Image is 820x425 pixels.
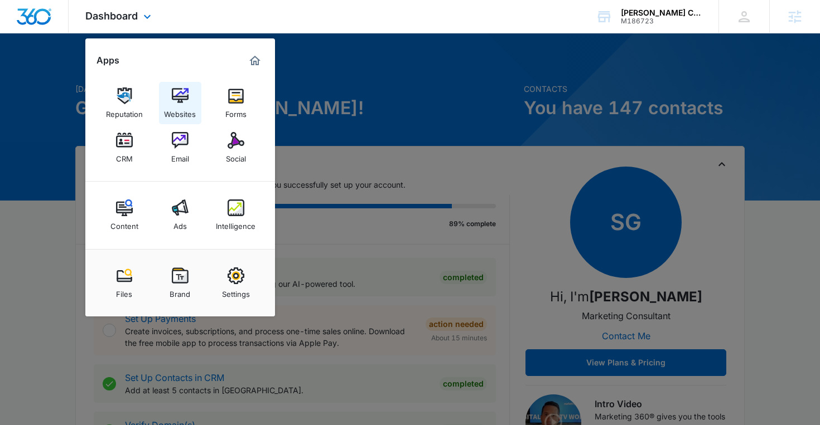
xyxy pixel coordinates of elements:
div: CRM [116,149,133,163]
h2: Apps [97,55,119,66]
div: account name [621,8,702,17]
a: Ads [159,194,201,236]
a: Social [215,126,257,169]
div: Forms [225,104,247,119]
a: CRM [103,126,146,169]
a: Websites [159,82,201,124]
div: Settings [222,284,250,299]
div: Ads [173,216,187,231]
div: Email [171,149,189,163]
a: Marketing 360® Dashboard [246,52,264,70]
div: Reputation [106,104,143,119]
div: Files [116,284,132,299]
a: Intelligence [215,194,257,236]
a: Email [159,126,201,169]
a: Files [103,262,146,304]
div: Content [110,216,138,231]
span: Dashboard [85,10,138,22]
a: Forms [215,82,257,124]
div: account id [621,17,702,25]
a: Reputation [103,82,146,124]
div: Websites [164,104,196,119]
a: Settings [215,262,257,304]
a: Brand [159,262,201,304]
a: Content [103,194,146,236]
div: Brand [170,284,190,299]
div: Intelligence [216,216,255,231]
div: Social [226,149,246,163]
